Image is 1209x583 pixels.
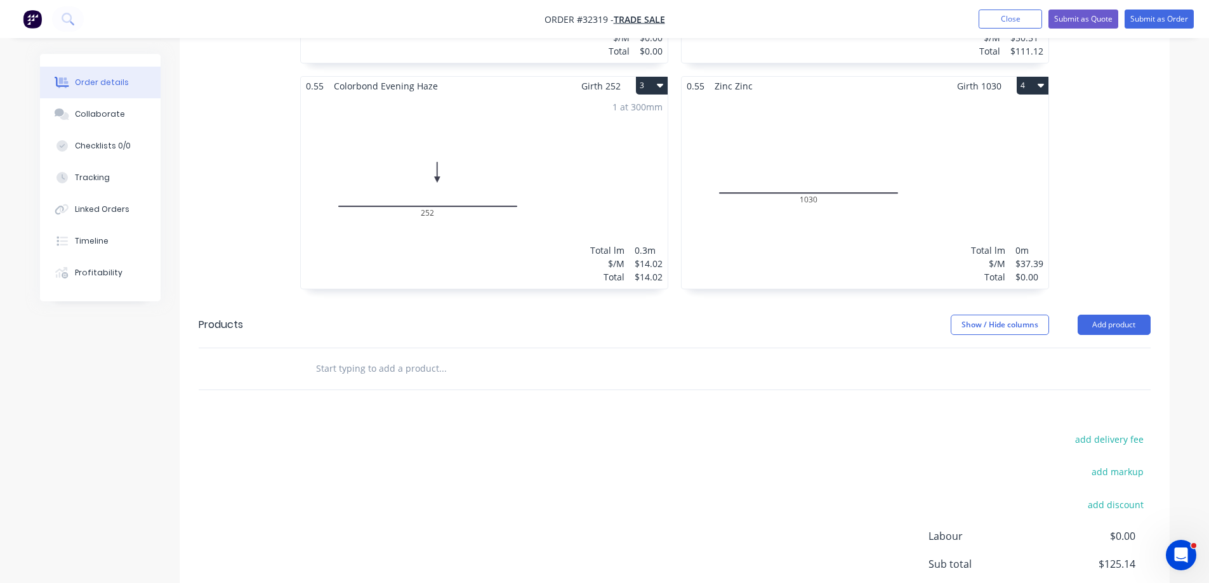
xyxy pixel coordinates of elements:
[1015,270,1043,284] div: $0.00
[979,10,1042,29] button: Close
[199,317,243,332] div: Products
[40,67,161,98] button: Order details
[928,528,1041,544] span: Labour
[1085,463,1151,480] button: add markup
[40,257,161,289] button: Profitability
[75,267,122,278] div: Profitability
[301,77,329,95] span: 0.55
[75,235,109,247] div: Timeline
[590,244,624,257] div: Total lm
[75,172,110,183] div: Tracking
[40,98,161,130] button: Collaborate
[40,193,161,225] button: Linked Orders
[928,556,1041,572] span: Sub total
[329,77,443,95] span: Colorbond Evening Haze
[23,10,42,29] img: Factory
[590,257,624,270] div: $/M
[710,77,758,95] span: Zinc Zinc
[75,77,129,88] div: Order details
[640,44,663,58] div: $0.00
[971,257,1005,270] div: $/M
[682,95,1048,289] div: 01030Total lm$/MTotal0m$37.39$0.00
[301,95,668,289] div: 02521 at 300mmTotal lm$/MTotal0.3m$14.02$14.02
[1015,244,1043,257] div: 0m
[635,270,663,284] div: $14.02
[635,244,663,257] div: 0.3m
[75,140,131,152] div: Checklists 0/0
[957,77,1001,95] span: Girth 1030
[40,225,161,257] button: Timeline
[1010,44,1043,58] div: $111.12
[1041,528,1135,544] span: $0.00
[1069,431,1151,448] button: add delivery fee
[595,44,630,58] div: Total
[75,204,129,215] div: Linked Orders
[545,13,614,25] span: Order #32319 -
[1166,540,1196,570] iframe: Intercom live chat
[40,130,161,162] button: Checklists 0/0
[612,100,663,114] div: 1 at 300mm
[635,257,663,270] div: $14.02
[590,270,624,284] div: Total
[581,77,621,95] span: Girth 252
[1125,10,1194,29] button: Submit as Order
[966,44,1000,58] div: Total
[971,244,1005,257] div: Total lm
[315,356,569,381] input: Start typing to add a product...
[636,77,668,95] button: 3
[1041,556,1135,572] span: $125.14
[1081,495,1151,513] button: add discount
[1048,10,1118,29] button: Submit as Quote
[40,162,161,193] button: Tracking
[75,108,125,120] div: Collaborate
[1017,77,1048,95] button: 4
[971,270,1005,284] div: Total
[951,315,1049,335] button: Show / Hide columns
[682,77,710,95] span: 0.55
[614,13,665,25] a: TRADE SALE
[1078,315,1151,335] button: Add product
[1015,257,1043,270] div: $37.39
